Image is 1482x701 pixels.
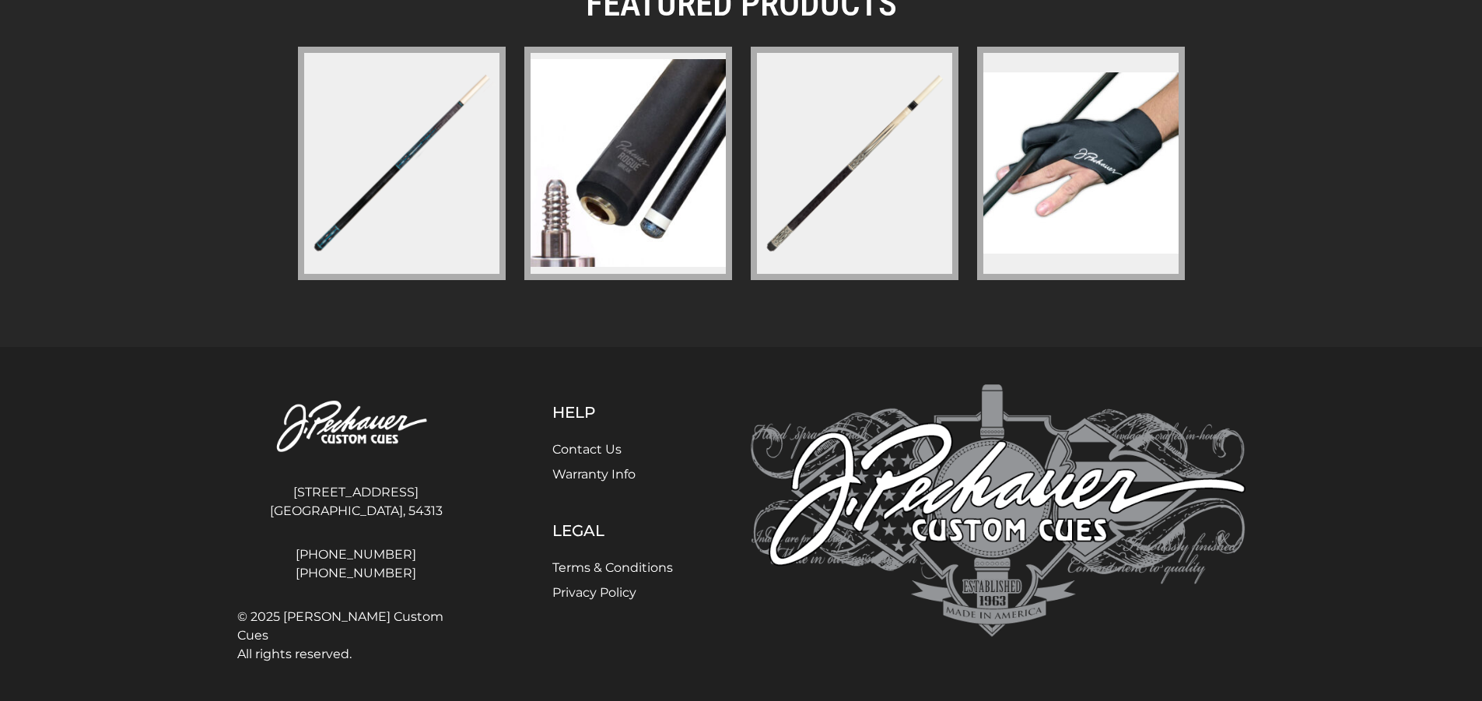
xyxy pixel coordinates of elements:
span: © 2025 [PERSON_NAME] Custom Cues All rights reserved. [237,608,475,664]
h5: Legal [552,521,673,540]
a: Terms & Conditions [552,560,673,575]
address: [STREET_ADDRESS] [GEOGRAPHIC_DATA], 54313 [237,477,475,527]
a: [PHONE_NUMBER] [237,564,475,583]
img: Pechauer Custom Cues [751,384,1246,637]
a: Privacy Policy [552,585,636,600]
a: jp-series-r-jp24-r [751,47,958,280]
a: Warranty Info [552,467,636,482]
a: pechauer-piloted-rogue-carbon-break-shaft-pro-series [524,47,732,280]
img: Pechauer Custom Cues [237,384,475,471]
a: Contact Us [552,442,622,457]
img: jp-series-r-jp24-r [754,62,955,264]
img: pl-31-limited-edition [301,62,503,264]
img: pechauer-glove-copy [983,72,1179,254]
a: pechauer-glove-copy [977,47,1185,280]
a: pl-31-limited-edition [298,47,506,280]
a: [PHONE_NUMBER] [237,545,475,564]
h5: Help [552,403,673,422]
img: pechauer-piloted-rogue-carbon-break-shaft-pro-series [531,59,726,267]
